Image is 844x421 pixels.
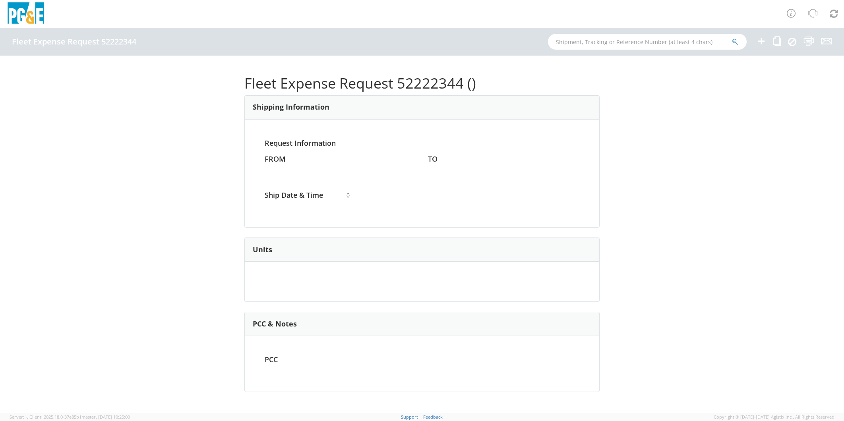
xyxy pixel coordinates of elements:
h3: PCC & Notes [253,320,297,328]
h4: Request Information [265,139,579,147]
a: Support [401,414,418,420]
span: Server: - [10,414,28,420]
span: master, [DATE] 10:25:00 [81,414,130,420]
img: pge-logo-06675f144f4cfa6a6814.png [6,2,46,26]
h4: PCC [259,356,341,364]
a: Feedback [423,414,443,420]
h4: FROM [265,155,416,163]
input: Shipment, Tracking or Reference Number (at least 4 chars) [548,34,747,50]
h1: Fleet Expense Request 52222344 () [244,75,600,91]
h3: Shipping Information [253,103,329,111]
h4: TO [428,155,579,163]
span: Copyright © [DATE]-[DATE] Agistix Inc., All Rights Reserved [714,414,834,420]
span: 0 [341,191,504,199]
h3: Units [253,246,272,254]
span: , [27,414,28,420]
h4: Ship Date & Time [259,191,341,199]
h4: Fleet Expense Request 52222344 [12,37,136,46]
span: Client: 2025.18.0-37e85b1 [29,414,130,420]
